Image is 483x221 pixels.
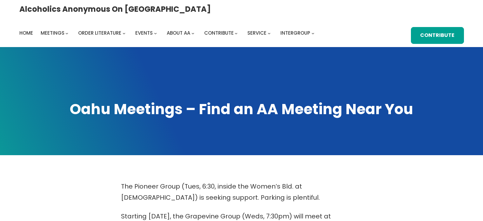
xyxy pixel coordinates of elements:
h1: Oahu Meetings – Find an AA Meeting Near You [19,99,464,119]
a: Home [19,29,33,38]
a: About AA [167,29,190,38]
button: Intergroup submenu [312,32,314,35]
p: The Pioneer Group (Tues, 6:30, inside the Women’s Bld. at [DEMOGRAPHIC_DATA]) is seeking support.... [121,181,362,203]
span: Meetings [41,30,64,36]
nav: Intergroup [19,29,317,38]
a: Contribute [204,29,234,38]
a: Meetings [41,29,64,38]
button: Order Literature submenu [123,32,125,35]
span: Service [247,30,266,36]
button: About AA submenu [191,32,194,35]
button: Events submenu [154,32,157,35]
a: Events [135,29,153,38]
span: Events [135,30,153,36]
a: Alcoholics Anonymous on [GEOGRAPHIC_DATA] [19,2,211,16]
span: Contribute [204,30,234,36]
button: Meetings submenu [65,32,68,35]
a: Intergroup [280,29,310,38]
button: Service submenu [268,32,271,35]
a: Contribute [411,27,464,44]
a: Service [247,29,266,38]
span: Order Literature [78,30,121,36]
span: Home [19,30,33,36]
span: About AA [167,30,190,36]
span: Intergroup [280,30,310,36]
button: Contribute submenu [235,32,238,35]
